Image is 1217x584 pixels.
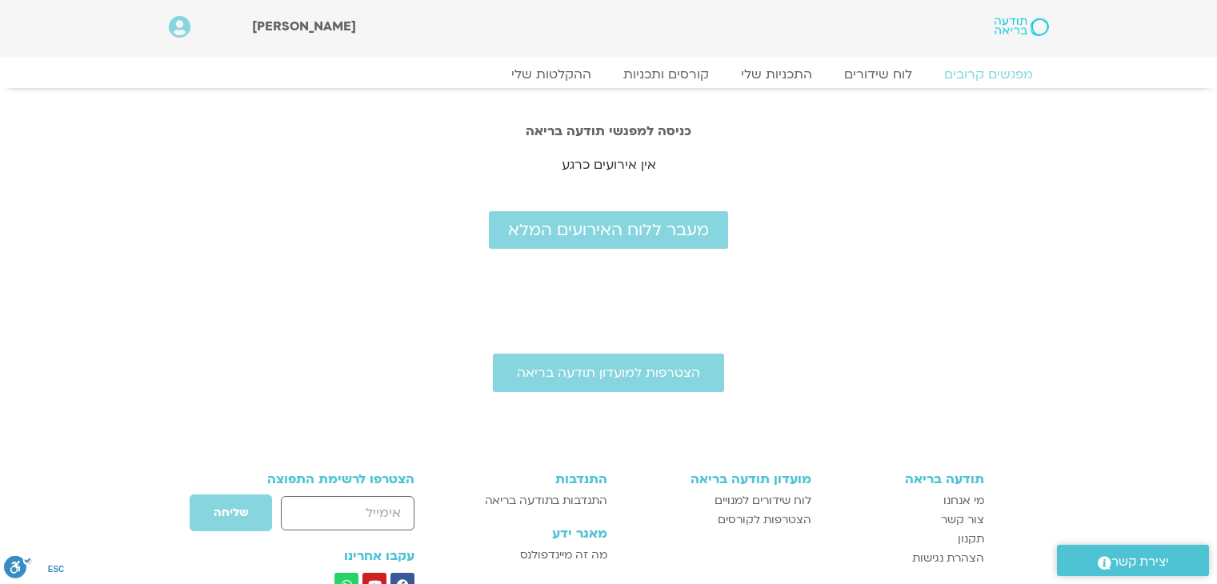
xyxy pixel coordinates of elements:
a: מי אנחנו [827,491,984,510]
a: לוח שידורים [828,66,928,82]
h3: תודעה בריאה [827,472,984,486]
span: צור קשר [941,510,984,530]
p: אין אירועים כרגע [153,154,1065,176]
a: מפגשים קרובים [928,66,1049,82]
span: מעבר ללוח האירועים המלא [508,221,709,239]
span: הצהרת נגישות [912,549,984,568]
nav: Menu [169,66,1049,82]
h3: התנדבות [458,472,606,486]
h3: הצטרפו לרשימת התפוצה [234,472,415,486]
h3: מועדון תודעה בריאה [623,472,811,486]
h2: כניסה למפגשי תודעה בריאה [153,124,1065,138]
span: [PERSON_NAME] [252,18,356,35]
a: מעבר ללוח האירועים המלא [489,211,728,249]
span: הצטרפות לקורסים [718,510,811,530]
span: מי אנחנו [943,491,984,510]
a: צור קשר [827,510,984,530]
input: אימייל [281,496,414,530]
span: תקנון [958,530,984,549]
a: הצטרפות למועדון תודעה בריאה [493,354,724,392]
a: התכניות שלי [725,66,828,82]
a: ההקלטות שלי [495,66,607,82]
span: לוח שידורים למנויים [715,491,811,510]
span: התנדבות בתודעה בריאה [485,491,607,510]
a: קורסים ותכניות [607,66,725,82]
a: הצטרפות לקורסים [623,510,811,530]
h3: עקבו אחרינו [234,549,415,563]
form: טופס חדש [234,494,415,540]
span: יצירת קשר [1111,551,1169,573]
span: מה זה מיינדפולנס [520,546,607,565]
a: הצהרת נגישות [827,549,984,568]
span: שליחה [214,506,248,519]
a: לוח שידורים למנויים [623,491,811,510]
h3: מאגר ידע [458,526,606,541]
button: שליחה [189,494,273,532]
a: התנדבות בתודעה בריאה [458,491,606,510]
span: הצטרפות למועדון תודעה בריאה [517,366,700,380]
a: מה זה מיינדפולנס [458,546,606,565]
a: תקנון [827,530,984,549]
a: יצירת קשר [1057,545,1209,576]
